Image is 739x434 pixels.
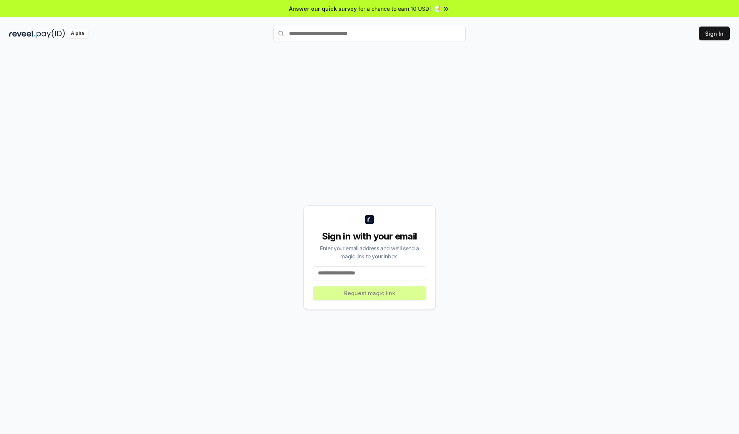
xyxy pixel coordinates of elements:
img: logo_small [365,215,374,224]
div: Enter your email address and we’ll send a magic link to your inbox. [313,244,426,260]
span: Answer our quick survey [289,5,357,13]
img: pay_id [37,29,65,38]
button: Sign In [699,27,730,40]
div: Alpha [67,29,88,38]
div: Sign in with your email [313,230,426,243]
span: for a chance to earn 10 USDT 📝 [358,5,441,13]
img: reveel_dark [9,29,35,38]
